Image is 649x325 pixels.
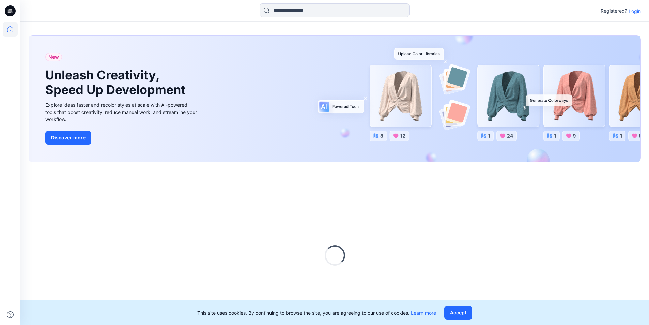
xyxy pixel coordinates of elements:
button: Discover more [45,131,91,145]
p: Login [629,8,641,15]
a: Discover more [45,131,199,145]
p: This site uses cookies. By continuing to browse the site, you are agreeing to our use of cookies. [197,309,436,316]
a: Learn more [411,310,436,316]
button: Accept [444,306,472,320]
div: Explore ideas faster and recolor styles at scale with AI-powered tools that boost creativity, red... [45,101,199,123]
h1: Unleash Creativity, Speed Up Development [45,68,188,97]
p: Registered? [601,7,627,15]
span: New [48,53,59,61]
